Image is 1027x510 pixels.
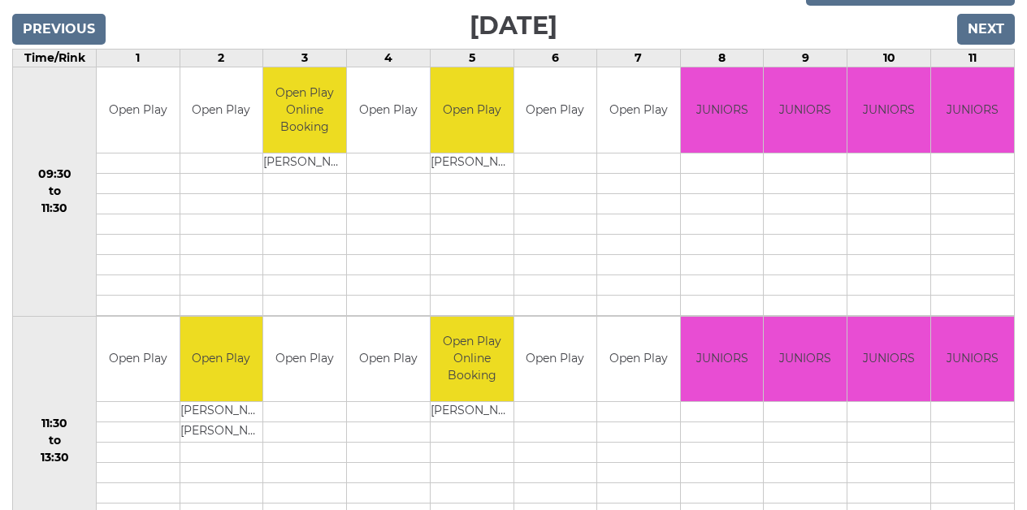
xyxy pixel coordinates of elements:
[180,67,263,153] td: Open Play
[263,317,346,402] td: Open Play
[764,67,847,153] td: JUNIORS
[597,50,681,67] td: 7
[97,50,180,67] td: 1
[514,67,597,153] td: Open Play
[431,402,513,422] td: [PERSON_NAME]
[764,50,847,67] td: 9
[180,422,263,443] td: [PERSON_NAME]
[513,50,597,67] td: 6
[957,14,1015,45] input: Next
[13,67,97,317] td: 09:30 to 11:30
[597,67,680,153] td: Open Play
[431,317,513,402] td: Open Play Online Booking
[347,317,430,402] td: Open Play
[263,67,346,153] td: Open Play Online Booking
[847,50,931,67] td: 10
[13,50,97,67] td: Time/Rink
[263,153,346,173] td: [PERSON_NAME]
[347,50,431,67] td: 4
[97,67,180,153] td: Open Play
[847,317,930,402] td: JUNIORS
[180,317,263,402] td: Open Play
[681,67,764,153] td: JUNIORS
[12,14,106,45] input: Previous
[347,67,430,153] td: Open Play
[431,153,513,173] td: [PERSON_NAME]
[430,50,513,67] td: 5
[180,50,263,67] td: 2
[764,317,847,402] td: JUNIORS
[931,50,1015,67] td: 11
[597,317,680,402] td: Open Play
[431,67,513,153] td: Open Play
[681,317,764,402] td: JUNIORS
[263,50,347,67] td: 3
[931,67,1014,153] td: JUNIORS
[180,402,263,422] td: [PERSON_NAME]
[97,317,180,402] td: Open Play
[931,317,1014,402] td: JUNIORS
[680,50,764,67] td: 8
[847,67,930,153] td: JUNIORS
[514,317,597,402] td: Open Play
